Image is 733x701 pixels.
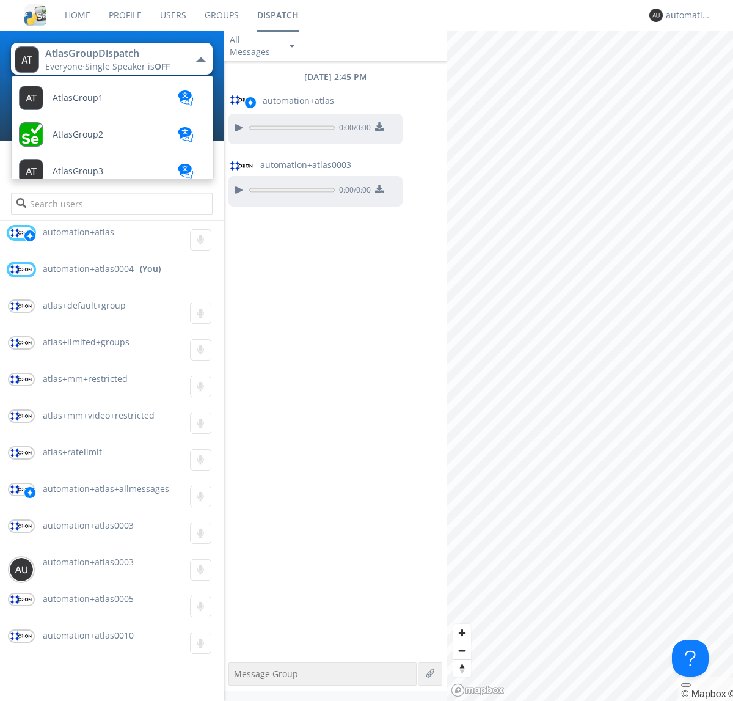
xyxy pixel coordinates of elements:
button: Zoom in [453,624,471,642]
span: automation+atlas [43,226,114,238]
img: orion-labs-logo.svg [9,484,34,495]
span: automation+atlas0005 [43,593,134,604]
button: Zoom out [453,642,471,659]
span: atlas+mm+restricted [43,373,128,384]
ul: AtlasGroupDispatchEveryone·Single Speaker isOFF [11,76,214,180]
div: automation+atlas0004 [666,9,712,21]
div: Everyone · [45,61,183,73]
span: AtlasGroup2 [53,130,103,139]
span: automation+atlas0010 [43,629,134,641]
span: atlas+ratelimit [43,446,102,458]
img: orion-labs-logo.svg [9,301,34,312]
span: automation+atlas0004 [43,263,134,275]
div: All Messages [230,34,279,58]
span: 0:00 / 0:00 [335,122,371,136]
span: automation+atlas+allmessages [43,483,169,494]
span: Reset bearing to north [453,660,471,677]
span: 0:00 / 0:00 [335,185,371,198]
div: [DATE] 2:45 PM [224,71,447,83]
span: automation+atlas [263,95,334,107]
img: orion-labs-logo.svg [230,161,254,171]
img: orion-labs-logo.svg [9,374,34,385]
img: download media button [375,122,384,131]
iframe: Toggle Customer Support [672,640,709,677]
img: translation-blue.svg [177,127,195,142]
input: Search users [11,193,212,215]
img: orion-labs-logo.svg [9,227,34,238]
img: orion-labs-logo.svg [9,594,34,605]
a: Mapbox [681,689,726,699]
span: Zoom out [453,642,471,659]
span: OFF [155,61,170,72]
span: automation+atlas0003 [43,556,134,568]
img: translation-blue.svg [177,164,195,179]
button: Reset bearing to north [453,659,471,677]
img: orion-labs-logo.svg [230,95,254,105]
img: orion-labs-logo.svg [9,337,34,348]
img: caret-down-sm.svg [290,45,294,48]
img: 373638.png [9,557,34,582]
a: Mapbox logo [451,683,505,697]
img: cddb5a64eb264b2086981ab96f4c1ba7 [24,4,46,26]
img: orion-labs-logo.svg [9,264,34,275]
span: atlas+default+group [43,299,126,311]
img: orion-labs-logo.svg [9,631,34,642]
img: orion-labs-logo.svg [9,521,34,532]
img: 373638.png [15,46,39,73]
img: orion-labs-logo.svg [9,411,34,422]
div: (You) [140,263,161,275]
img: orion-labs-logo.svg [9,447,34,458]
img: translation-blue.svg [177,90,195,106]
button: Toggle attribution [681,683,691,687]
div: AtlasGroupDispatch [45,46,183,61]
img: 373638.png [649,9,663,22]
span: automation+atlas0003 [43,519,134,531]
span: atlas+limited+groups [43,336,129,348]
span: AtlasGroup3 [53,167,103,176]
span: automation+atlas0003 [260,159,351,171]
img: download media button [375,185,384,193]
span: atlas+mm+video+restricted [43,409,155,421]
span: Single Speaker is [85,61,170,72]
span: AtlasGroup1 [53,94,103,103]
button: AtlasGroupDispatchEveryone·Single Speaker isOFF [11,43,212,75]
